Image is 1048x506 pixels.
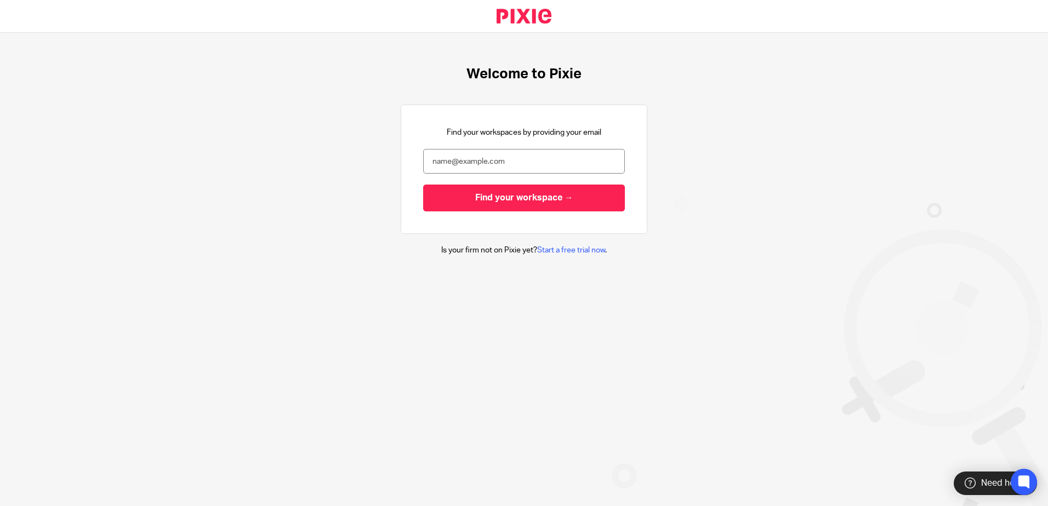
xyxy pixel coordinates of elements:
div: Need help? [954,472,1037,495]
a: Start a free trial now [537,246,605,254]
p: Find your workspaces by providing your email [447,127,601,138]
p: Is your firm not on Pixie yet? . [441,245,607,256]
input: name@example.com [423,149,625,174]
input: Find your workspace → [423,185,625,211]
h1: Welcome to Pixie [466,66,582,83]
